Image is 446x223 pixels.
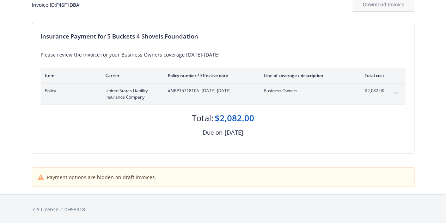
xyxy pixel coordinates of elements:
div: PolicyUnited States Liability Insurance Company#NBP1571810A- [DATE]-[DATE]Business Owners$2,082.0... [41,83,405,105]
div: Item [45,72,94,78]
div: CA License # 0H55918 [33,206,413,213]
span: United States Liability Insurance Company [105,88,157,100]
div: $2,082.00 [215,112,254,124]
span: Business Owners [264,88,347,94]
div: Total: [192,112,213,124]
div: Please review the invoice for your Business Owners coverage [DATE]-[DATE] [41,51,405,58]
div: Line of coverage / description [264,72,347,78]
div: Invoice ID: F46F1DBA [32,1,79,8]
span: $2,082.00 [358,88,384,94]
span: #NBP1571810A - [DATE]-[DATE] [168,88,252,94]
div: Due on [203,128,222,137]
div: Total cost [358,72,384,78]
div: Insurance Payment for 5 Buckets 4 Shovels Foundation [41,32,405,41]
div: Carrier [105,72,157,78]
div: [DATE] [225,128,243,137]
button: expand content [390,88,401,99]
span: Policy [45,88,94,94]
span: Payment options are hidden on draft invoices. [47,174,156,181]
div: Policy number / Effective date [168,72,252,78]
